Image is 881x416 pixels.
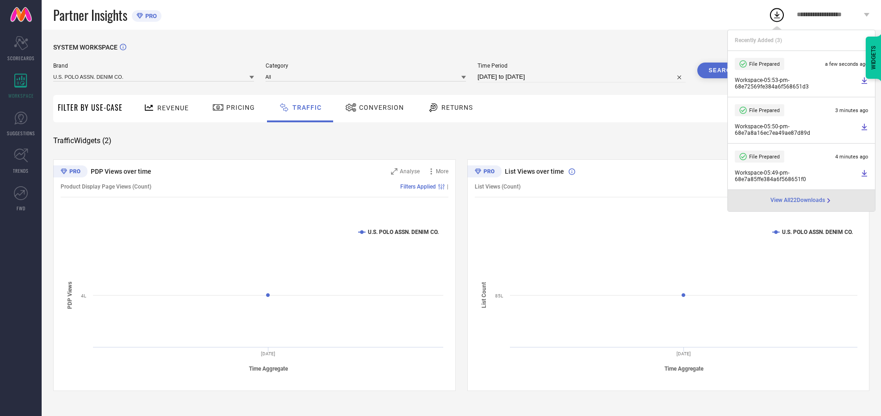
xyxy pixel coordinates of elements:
span: FWD [17,205,25,212]
span: a few seconds ago [825,61,868,67]
text: U.S. POLO ASSN. DENIM CO. [368,229,439,235]
tspan: Time Aggregate [249,366,288,372]
span: List Views over time [505,168,564,175]
text: 85L [495,293,503,298]
span: Analyse [400,168,420,175]
span: PDP Views over time [91,168,151,175]
svg: Zoom [391,168,397,175]
text: [DATE] [676,351,691,356]
a: Download [861,170,868,183]
div: Open download list [769,6,785,23]
button: Search [697,63,747,78]
span: Partner Insights [53,6,127,25]
span: File Prepared [749,107,780,113]
div: Premium [467,165,502,179]
a: Download [861,77,868,90]
span: File Prepared [749,154,780,160]
span: Recently Added ( 3 ) [735,37,782,44]
span: Traffic Widgets ( 2 ) [53,136,112,145]
span: Conversion [359,104,404,111]
text: U.S. POLO ASSN. DENIM CO. [782,229,853,235]
span: Category [266,63,466,69]
span: Time Period [478,63,686,69]
a: View All22Downloads [770,197,832,204]
span: PRO [143,13,157,19]
span: WORKSPACE [8,92,34,99]
span: More [436,168,448,175]
span: Brand [53,63,254,69]
span: TRENDS [13,167,29,174]
span: Workspace - 05:53-pm - 68e72569fe384a6f568651d3 [735,77,858,90]
text: 4L [81,293,87,298]
div: Premium [53,165,87,179]
text: [DATE] [261,351,275,356]
span: 3 minutes ago [835,107,868,113]
span: SUGGESTIONS [7,130,35,137]
tspan: Time Aggregate [664,366,703,372]
span: Revenue [157,104,189,112]
input: Select time period [478,71,686,82]
span: List Views (Count) [475,183,521,190]
span: Returns [441,104,473,111]
span: Filters Applied [400,183,436,190]
tspan: PDP Views [67,281,73,309]
span: Pricing [226,104,255,111]
div: Open download page [770,197,832,204]
span: 4 minutes ago [835,154,868,160]
span: Traffic [292,104,322,111]
tspan: List Count [481,282,487,308]
span: SCORECARDS [7,55,35,62]
span: | [447,183,448,190]
span: SYSTEM WORKSPACE [53,44,118,51]
span: Workspace - 05:49-pm - 68e7a85ffe384a6f568651f0 [735,170,858,183]
a: Download [861,123,868,136]
span: Product Display Page Views (Count) [61,183,151,190]
span: Workspace - 05:50-pm - 68e7a8a16ec7ea49ae87d89d [735,123,858,136]
span: File Prepared [749,61,780,67]
span: Filter By Use-Case [58,102,123,113]
span: View All 22 Downloads [770,197,825,204]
